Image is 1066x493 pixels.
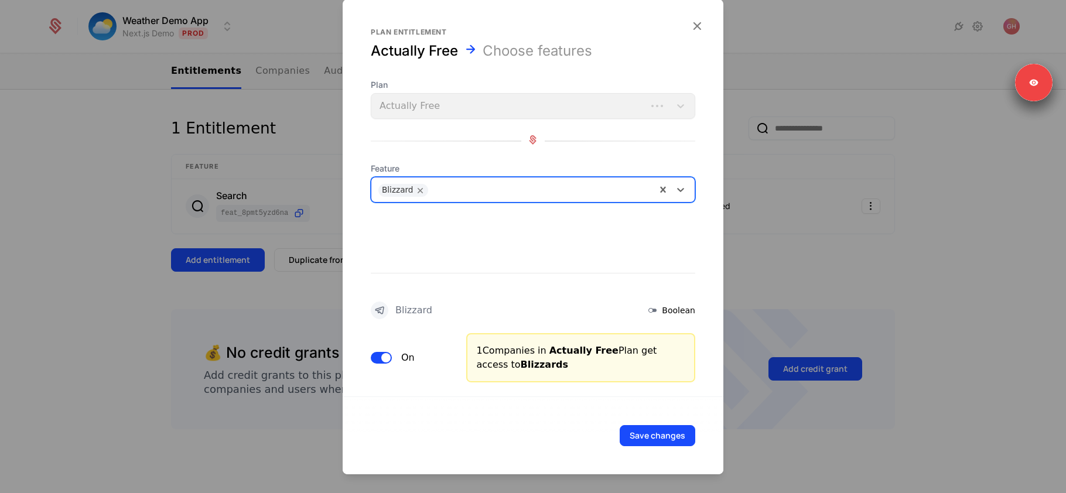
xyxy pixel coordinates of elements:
div: Remove Blizzard [413,184,428,197]
div: Actually Free [371,42,458,60]
span: Plan [371,79,695,91]
div: Choose features [483,42,592,60]
span: Feature [371,163,695,174]
div: Blizzard [382,184,413,197]
div: 1 Companies in Plan get access to [477,344,685,372]
span: Blizzards [521,359,568,370]
button: Save changes [620,425,695,446]
label: On [401,351,415,365]
div: Blizzard [395,306,432,315]
span: Boolean [662,304,695,316]
div: Plan entitlement [371,28,695,37]
span: Actually Free [549,345,619,356]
